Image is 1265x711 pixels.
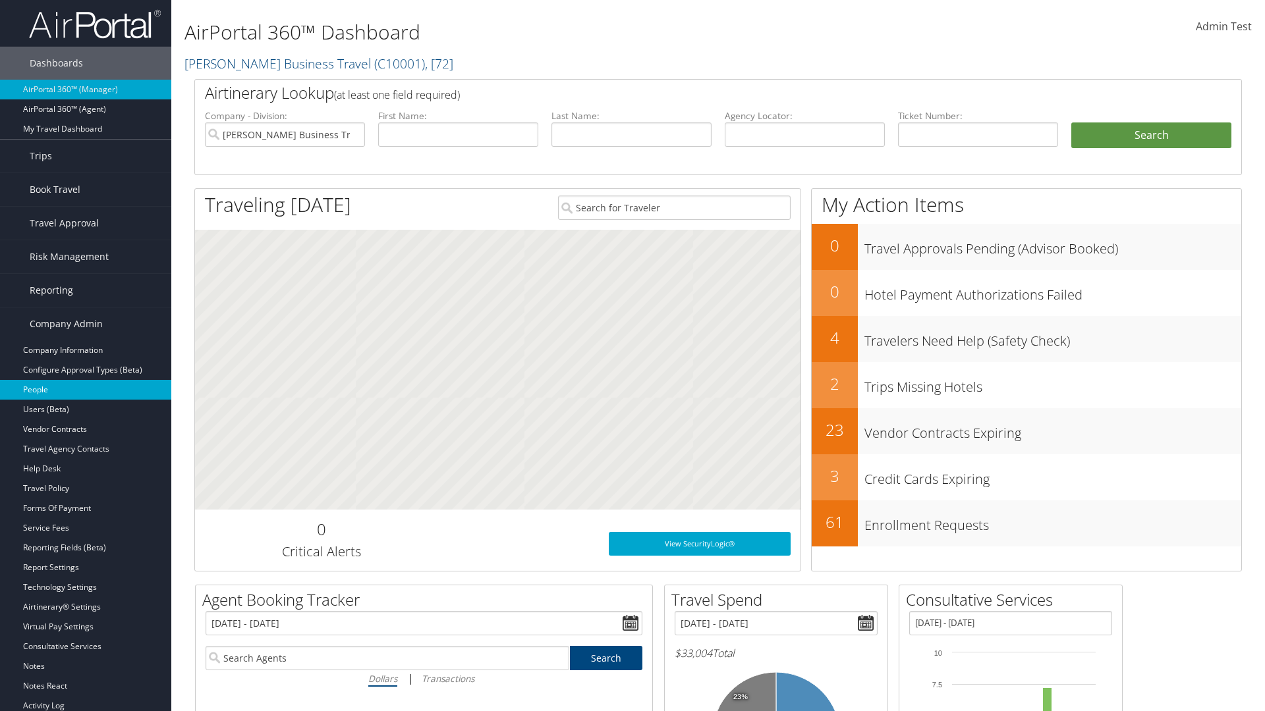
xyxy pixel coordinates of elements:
h2: 23 [812,419,858,441]
h6: Total [675,646,878,660]
span: ( C10001 ) [374,55,425,72]
h2: 3 [812,465,858,487]
input: Search for Traveler [558,196,791,220]
span: $33,004 [675,646,712,660]
h3: Travel Approvals Pending (Advisor Booked) [864,233,1241,258]
span: Dashboards [30,47,83,80]
h2: 4 [812,327,858,349]
h2: 0 [205,518,437,540]
a: 0Travel Approvals Pending (Advisor Booked) [812,224,1241,270]
label: Ticket Number: [898,109,1058,122]
h3: Critical Alerts [205,542,437,561]
h1: Traveling [DATE] [205,191,351,219]
input: Search Agents [206,646,569,670]
span: Book Travel [30,173,80,206]
h2: Agent Booking Tracker [202,589,652,611]
a: 23Vendor Contracts Expiring [812,408,1241,454]
span: Admin Test [1196,19,1252,34]
i: Dollars [368,672,397,685]
a: 3Credit Cards Expiring [812,454,1241,500]
a: 2Trips Missing Hotels [812,362,1241,408]
a: Admin Test [1196,7,1252,47]
label: First Name: [378,109,538,122]
span: Reporting [30,274,73,307]
img: airportal-logo.png [29,9,161,39]
a: Search [570,646,643,670]
tspan: 23% [733,693,748,701]
h2: 2 [812,373,858,395]
tspan: 10 [934,649,942,657]
label: Company - Division: [205,109,365,122]
h2: Consultative Services [906,589,1122,611]
h3: Vendor Contracts Expiring [864,417,1241,442]
h2: Airtinerary Lookup [205,82,1144,104]
label: Agency Locator: [725,109,885,122]
a: 0Hotel Payment Authorizations Failed [812,270,1241,316]
span: Risk Management [30,240,109,273]
a: 4Travelers Need Help (Safety Check) [812,316,1241,362]
tspan: 7.5 [932,681,942,689]
h2: 0 [812,234,858,257]
label: Last Name: [551,109,712,122]
h3: Trips Missing Hotels [864,371,1241,396]
h3: Travelers Need Help (Safety Check) [864,325,1241,350]
span: (at least one field required) [334,88,460,102]
h1: My Action Items [812,191,1241,219]
div: | [206,670,642,687]
h2: 0 [812,280,858,303]
span: Trips [30,140,52,172]
span: Company Admin [30,307,103,340]
span: Travel Approval [30,207,99,240]
h2: Travel Spend [671,589,887,611]
h2: 61 [812,511,858,533]
h3: Credit Cards Expiring [864,463,1241,488]
span: , [ 72 ] [425,55,453,72]
h1: AirPortal 360™ Dashboard [184,18,896,46]
a: 61Enrollment Requests [812,500,1241,546]
i: Transactions [422,672,474,685]
button: Search [1071,122,1231,149]
a: [PERSON_NAME] Business Travel [184,55,453,72]
a: View SecurityLogic® [609,532,791,556]
h3: Hotel Payment Authorizations Failed [864,279,1241,304]
h3: Enrollment Requests [864,510,1241,535]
